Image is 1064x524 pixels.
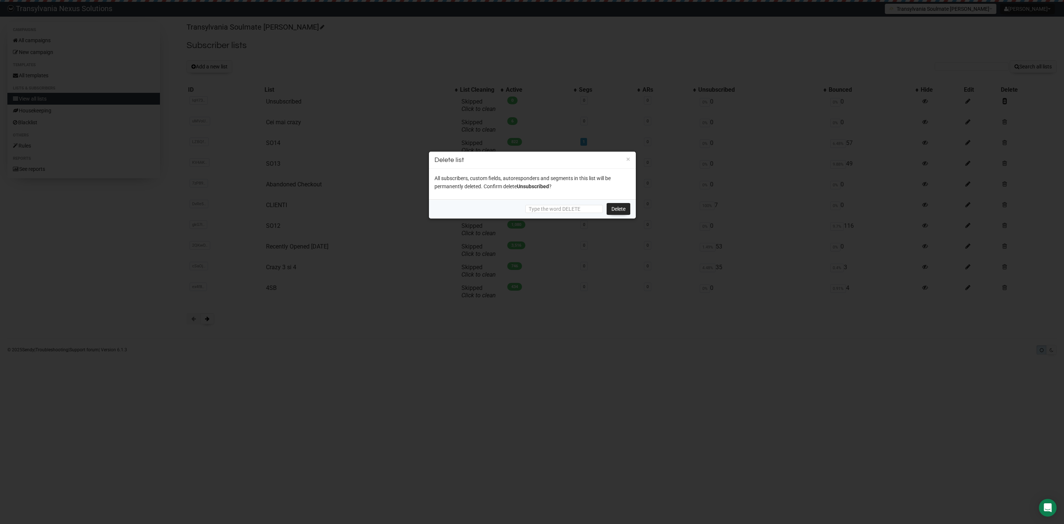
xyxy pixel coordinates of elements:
[525,205,603,213] input: Type the word DELETE
[1039,499,1057,517] div: Open Intercom Messenger
[626,156,630,162] button: ×
[517,183,549,189] span: Unsubscribed
[607,203,630,215] a: Delete
[434,174,630,190] p: All subscribers, custom fields, autoresponders and segments in this list will be permanently dele...
[434,155,630,165] h3: Delete list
